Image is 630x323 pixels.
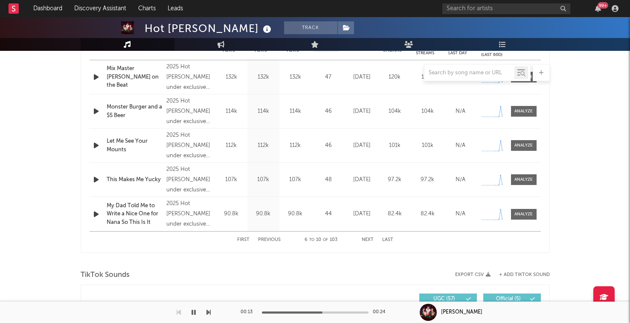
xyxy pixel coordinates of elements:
span: TikTok Sounds [81,270,130,280]
div: 114k [250,107,277,116]
span: Official ( 5 ) [489,297,528,302]
input: Search by song name or URL [424,70,514,76]
div: 114k [218,107,245,116]
div: N/A [446,210,475,218]
div: 46 [314,141,343,150]
div: Hot [PERSON_NAME] [145,21,273,35]
div: N/A [446,176,475,184]
div: 114k [282,107,309,116]
div: 101k [413,141,442,150]
a: My Dad Told Me to Write a Nice One for Nana So This Is It [107,202,163,227]
div: 112k [250,141,277,150]
button: Next [362,238,374,242]
div: 97.2k [380,176,409,184]
div: 112k [218,141,245,150]
div: 2025 Hot [PERSON_NAME] under exclusive license to Wax Bodega [166,96,213,127]
div: 104k [380,107,409,116]
div: 107k [250,176,277,184]
button: 99+ [595,5,601,12]
button: Last [382,238,393,242]
div: 00:24 [373,307,390,317]
div: N/A [446,141,475,150]
div: 2025 Hot [PERSON_NAME] under exclusive license to Wax Bodega [166,164,213,195]
span: of [323,238,328,242]
button: UGC(57) [419,294,477,305]
input: Search for artists [442,3,570,14]
button: First [237,238,250,242]
button: Export CSV [455,272,491,277]
div: 6 10 103 [298,235,345,245]
div: [DATE] [348,141,376,150]
div: 107k [282,176,309,184]
a: Monster Burger and a $5 Beer [107,103,163,120]
div: [PERSON_NAME] [441,308,482,316]
span: to [309,238,314,242]
a: This Makes Me Yucky [107,176,163,184]
div: 104k [413,107,442,116]
div: 46 [314,107,343,116]
div: 90.8k [282,210,309,218]
div: 2025 Hot [PERSON_NAME] under exclusive license to Wax Bodega [166,130,213,161]
div: 44 [314,210,343,218]
div: 82.4k [413,210,442,218]
div: [DATE] [348,210,376,218]
div: 2025 Hot [PERSON_NAME] under exclusive license to Wax Bodega [166,62,213,93]
div: 99 + [598,2,608,9]
button: Previous [258,238,281,242]
div: 2025 Hot [PERSON_NAME] under exclusive license to Wax Bodega [166,199,213,229]
div: 112k [282,141,309,150]
div: 00:13 [241,307,258,317]
div: 82.4k [380,210,409,218]
span: UGC ( 57 ) [425,297,464,302]
div: 101k [380,141,409,150]
a: Let Me See Your Mounts [107,137,163,154]
div: 90.8k [218,210,245,218]
button: Official(5) [483,294,541,305]
div: 107k [218,176,245,184]
div: [DATE] [348,176,376,184]
div: [DATE] [348,107,376,116]
div: 90.8k [250,210,277,218]
button: + Add TikTok Sound [491,273,550,277]
div: 97.2k [413,176,442,184]
div: N/A [446,107,475,116]
button: + Add TikTok Sound [499,273,550,277]
div: 48 [314,176,343,184]
button: Track [284,21,337,34]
